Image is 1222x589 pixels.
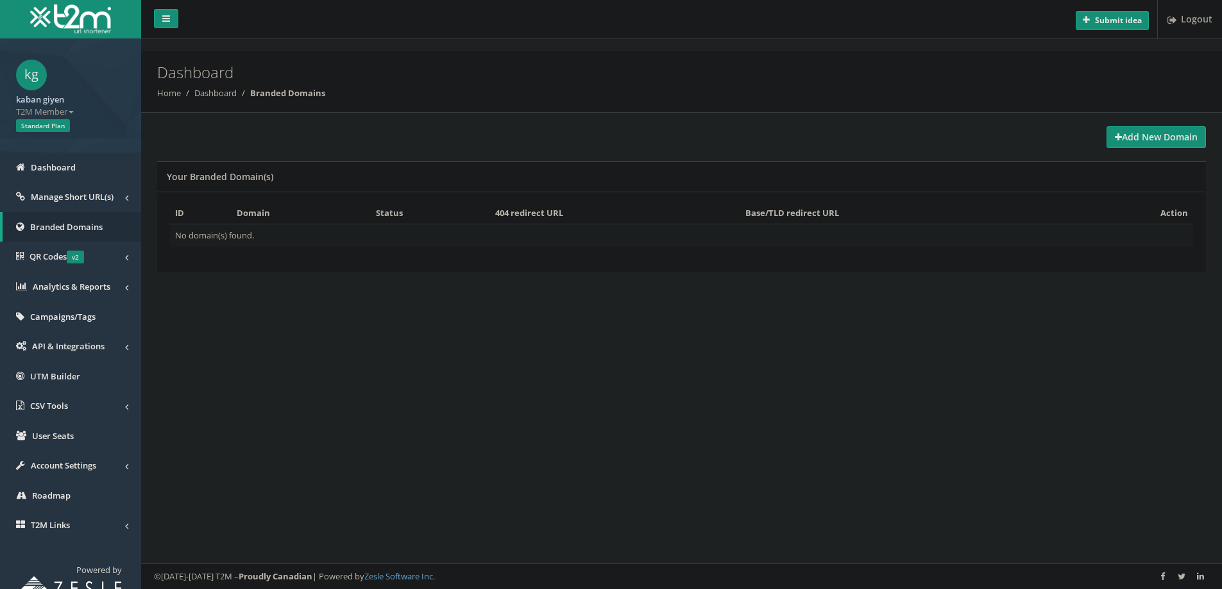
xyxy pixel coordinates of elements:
[167,172,273,181] h5: Your Branded Domain(s)
[170,224,1193,247] td: No domain(s) found.
[232,202,371,224] th: Domain
[1072,202,1193,224] th: Action
[32,340,105,352] span: API & Integrations
[31,519,70,531] span: T2M Links
[1076,11,1149,30] button: Submit idea
[32,430,74,442] span: User Seats
[16,94,64,105] strong: kaban giyen
[30,4,111,33] img: T2M
[30,400,68,411] span: CSV Tools
[1107,126,1206,148] a: Add New Domain
[157,87,181,99] a: Home
[67,251,84,263] span: v2
[16,106,125,118] span: T2M Member
[30,311,96,322] span: Campaigns/Tags
[31,191,114,203] span: Manage Short URL(s)
[16,119,70,132] span: Standard Plan
[31,460,96,471] span: Account Settings
[364,570,435,582] a: Zesle Software Inc.
[371,202,489,224] th: Status
[16,60,47,90] span: kg
[170,202,232,224] th: ID
[33,281,110,292] span: Analytics & Reports
[1095,15,1142,26] b: Submit idea
[239,570,312,582] strong: Proudly Canadian
[1115,131,1198,143] strong: Add New Domain
[32,490,71,501] span: Roadmap
[740,202,1073,224] th: Base/TLD redirect URL
[250,87,325,99] strong: Branded Domains
[30,370,80,382] span: UTM Builder
[490,202,740,224] th: 404 redirect URL
[157,64,1028,81] h2: Dashboard
[154,570,1209,583] div: ©[DATE]-[DATE] T2M – | Powered by
[30,221,103,233] span: Branded Domains
[16,90,125,117] a: kaban giyen T2M Member
[31,162,76,173] span: Dashboard
[76,564,122,576] span: Powered by
[194,87,237,99] a: Dashboard
[30,251,84,262] span: QR Codes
